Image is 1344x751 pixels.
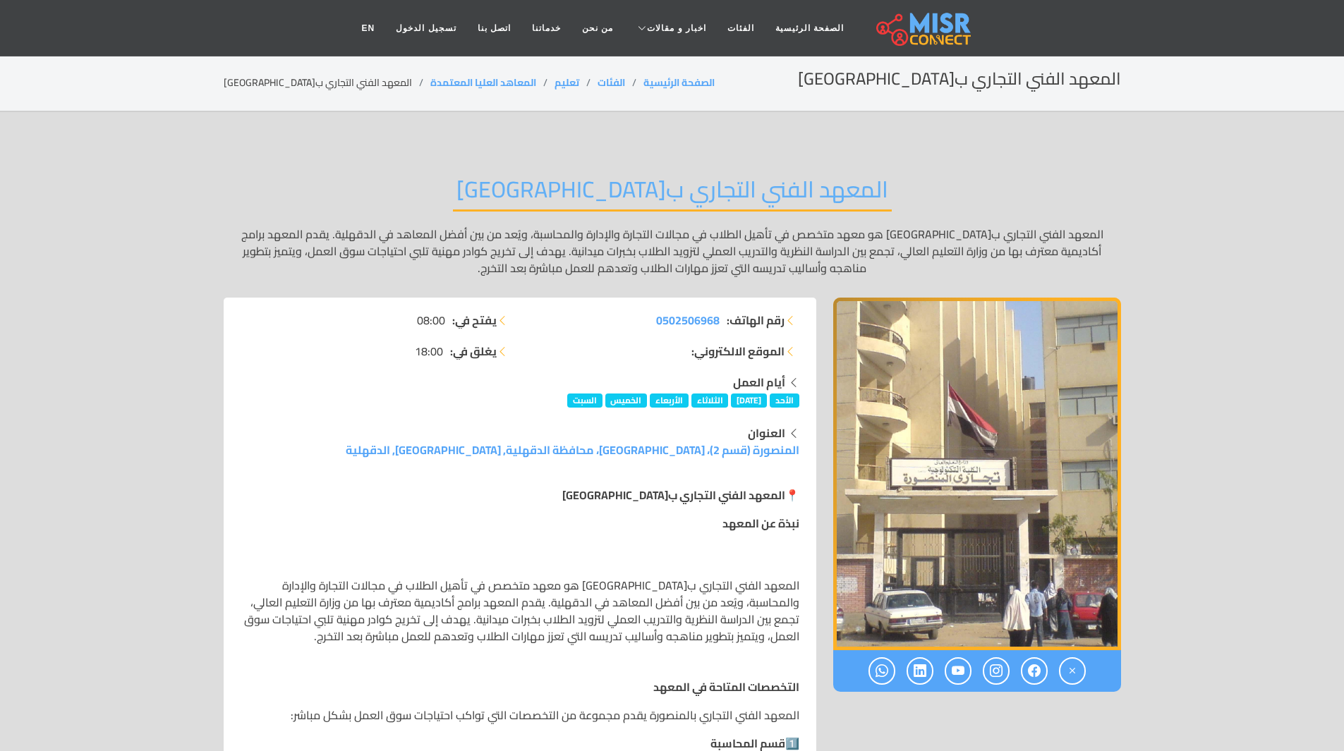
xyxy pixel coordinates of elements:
p: المعهد الفني التجاري بالمنصورة يقدم مجموعة من التخصصات التي تواكب احتياجات سوق العمل بشكل مباشر: [241,707,799,723]
a: تعليم [555,73,579,92]
span: 0502506968 [656,310,720,331]
p: 📍 [241,487,799,503]
a: المعاهد العليا المعتمدة [430,73,536,92]
strong: يغلق في: [450,343,497,360]
strong: رقم الهاتف: [727,312,785,329]
h2: المعهد الفني التجاري ب[GEOGRAPHIC_DATA] [798,69,1121,90]
p: المعهد الفني التجاري ب[GEOGRAPHIC_DATA] هو معهد متخصص في تأهيل الطلاب في مجالات التجارة والإدارة ... [224,226,1121,276]
a: المنصورة (قسم 2)، [GEOGRAPHIC_DATA]، محافظة الدقهلية, [GEOGRAPHIC_DATA], الدقهلية [346,439,799,460]
a: الفئات [717,15,765,42]
strong: العنوان [748,422,785,444]
a: EN [351,15,386,42]
img: المعهد الفني التجاري بالمنصورة [833,298,1121,650]
span: السبت [567,393,603,408]
a: اتصل بنا [467,15,521,42]
a: الصفحة الرئيسية [765,15,854,42]
span: الأربعاء [650,393,689,408]
strong: المعهد الفني التجاري ب[GEOGRAPHIC_DATA] [562,484,785,506]
a: الفئات [598,73,625,92]
a: الصفحة الرئيسية [643,73,715,92]
span: اخبار و مقالات [647,22,706,35]
strong: الموقع الالكتروني: [691,343,785,360]
li: المعهد الفني التجاري ب[GEOGRAPHIC_DATA] [224,75,430,90]
p: المعهد الفني التجاري ب[GEOGRAPHIC_DATA] هو معهد متخصص في تأهيل الطلاب في مجالات التجارة والإدارة ... [241,577,799,645]
span: الثلاثاء [691,393,729,408]
a: تسجيل الدخول [385,15,466,42]
div: 1 / 1 [833,298,1121,650]
span: الخميس [605,393,648,408]
a: من نحن [571,15,624,42]
strong: التخصصات المتاحة في المعهد [653,676,799,697]
strong: نبذة عن المعهد [722,513,799,534]
strong: يفتح في: [452,312,497,329]
strong: أيام العمل [733,372,785,393]
span: الأحد [770,393,799,408]
span: [DATE] [731,393,767,408]
a: خدماتنا [521,15,571,42]
h2: المعهد الفني التجاري ب[GEOGRAPHIC_DATA] [453,176,892,212]
span: 18:00 [415,343,443,360]
img: main.misr_connect [876,11,971,46]
a: 0502506968 [656,312,720,329]
span: 08:00 [417,312,445,329]
a: اخبار و مقالات [624,15,717,42]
